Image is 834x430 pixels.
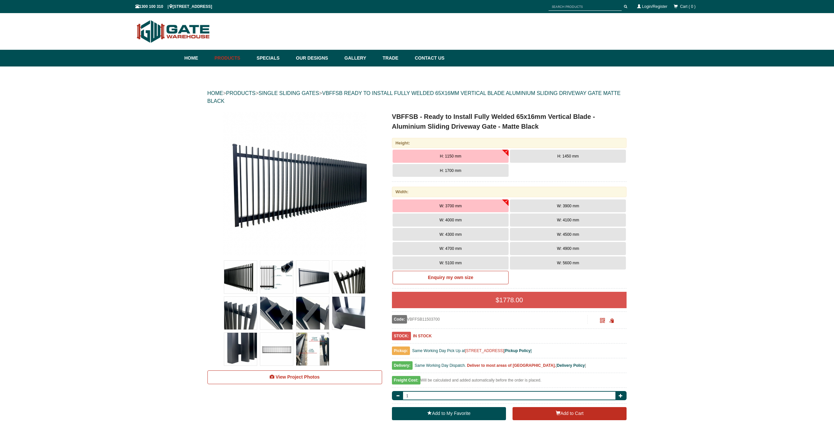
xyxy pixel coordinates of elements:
[440,168,461,173] span: H: 1700 mm
[296,333,329,365] img: VBFFSB - Ready to Install Fully Welded 65x16mm Vertical Blade - Aluminium Sliding Driveway Gate -...
[207,83,627,112] div: > > >
[609,318,614,323] span: Click to copy the URL
[392,376,627,388] div: Will be calculated and added automatically before the order is placed.
[439,218,462,222] span: W: 4000 mm
[392,315,407,324] span: Code:
[208,112,381,256] a: VBFFSB - Ready to Install Fully Welded 65x16mm Vertical Blade - Aluminium Sliding Driveway Gate -...
[393,242,509,255] button: W: 4700 mm
[332,297,365,329] img: VBFFSB - Ready to Install Fully Welded 65x16mm Vertical Blade - Aluminium Sliding Driveway Gate -...
[341,50,379,66] a: Gallery
[440,154,461,159] span: H: 1150 mm
[276,374,320,380] span: View Project Photos
[332,261,365,293] img: VBFFSB - Ready to Install Fully Welded 65x16mm Vertical Blade - Aluminium Sliding Driveway Gate -...
[135,16,212,47] img: Gate Warehouse
[510,242,626,255] button: W: 4900 mm
[600,319,605,324] a: Click to enlarge and scan to share.
[393,199,509,213] button: W: 3700 mm
[392,361,413,370] span: Delivery:
[557,261,579,265] span: W: 5600 mm
[392,187,627,197] div: Width:
[557,232,579,237] span: W: 4500 mm
[439,204,462,208] span: W: 3700 mm
[510,228,626,241] button: W: 4500 mm
[392,332,411,340] span: STOCK:
[224,261,257,293] img: VBFFSB - Ready to Install Fully Welded 65x16mm Vertical Blade - Aluminium Sliding Driveway Gate -...
[557,363,585,368] a: Delivery Policy
[260,297,293,329] img: VBFFSB - Ready to Install Fully Welded 65x16mm Vertical Blade - Aluminium Sliding Driveway Gate -...
[510,256,626,270] button: W: 5600 mm
[557,154,579,159] span: H: 1450 mm
[499,296,523,304] span: 1778.00
[439,261,462,265] span: W: 5100 mm
[412,348,532,353] span: Same Working Day Pick Up at [ ]
[392,346,410,355] span: Pickup:
[392,407,506,420] a: Add to My Favorite
[260,261,293,293] img: VBFFSB - Ready to Install Fully Welded 65x16mm Vertical Blade - Aluminium Sliding Driveway Gate -...
[207,90,223,96] a: HOME
[224,297,257,329] img: VBFFSB - Ready to Install Fully Welded 65x16mm Vertical Blade - Aluminium Sliding Driveway Gate -...
[223,112,367,256] img: VBFFSB - Ready to Install Fully Welded 65x16mm Vertical Blade - Aluminium Sliding Driveway Gate -...
[260,333,293,365] img: VBFFSB - Ready to Install Fully Welded 65x16mm Vertical Blade - Aluminium Sliding Driveway Gate -...
[296,261,329,293] img: VBFFSB - Ready to Install Fully Welded 65x16mm Vertical Blade - Aluminium Sliding Driveway Gate -...
[392,362,627,373] div: [ ]
[393,150,509,163] button: H: 1150 mm
[224,333,257,365] img: VBFFSB - Ready to Install Fully Welded 65x16mm Vertical Blade - Aluminium Sliding Driveway Gate -...
[413,334,432,338] b: IN STOCK
[392,138,627,148] div: Height:
[393,271,509,285] a: Enquiry my own size
[549,3,622,11] input: SEARCH PRODUCTS
[465,348,504,353] a: [STREET_ADDRESS]
[207,370,382,384] a: View Project Photos
[135,4,212,9] span: 1300 100 310 | [STREET_ADDRESS]
[510,199,626,213] button: W: 3900 mm
[392,315,588,324] div: VBFFSB11503700
[439,246,462,251] span: W: 4700 mm
[513,407,627,420] button: Add to Cart
[184,50,211,66] a: Home
[393,228,509,241] button: W: 4300 mm
[293,50,341,66] a: Our Designs
[393,214,509,227] button: W: 4000 mm
[393,164,509,177] button: H: 1700 mm
[505,348,531,353] a: Pickup Policy
[412,50,445,66] a: Contact Us
[392,292,627,308] div: $
[259,90,319,96] a: SINGLE SLIDING GATES
[439,232,462,237] span: W: 4300 mm
[211,50,254,66] a: Products
[392,112,627,131] h1: VBFFSB - Ready to Install Fully Welded 65x16mm Vertical Blade - Aluminium Sliding Driveway Gate -...
[510,214,626,227] button: W: 4100 mm
[557,246,579,251] span: W: 4900 mm
[379,50,411,66] a: Trade
[253,50,293,66] a: Specials
[428,275,473,280] b: Enquiry my own size
[642,4,667,9] a: Login/Register
[510,150,626,163] button: H: 1450 mm
[392,376,420,384] span: Freight Cost:
[226,90,256,96] a: PRODUCTS
[467,363,556,368] b: Deliver to most areas of [GEOGRAPHIC_DATA].
[557,218,579,222] span: W: 4100 mm
[393,256,509,270] button: W: 5100 mm
[207,90,621,104] a: VBFFSB READY TO INSTALL FULLY WELDED 65X16MM VERTICAL BLADE ALUMINIUM SLIDING DRIVEWAY GATE MATTE...
[557,204,579,208] span: W: 3900 mm
[415,363,466,368] span: Same Working Day Dispatch.
[680,4,695,9] span: Cart ( 0 )
[296,297,329,329] img: VBFFSB - Ready to Install Fully Welded 65x16mm Vertical Blade - Aluminium Sliding Driveway Gate -...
